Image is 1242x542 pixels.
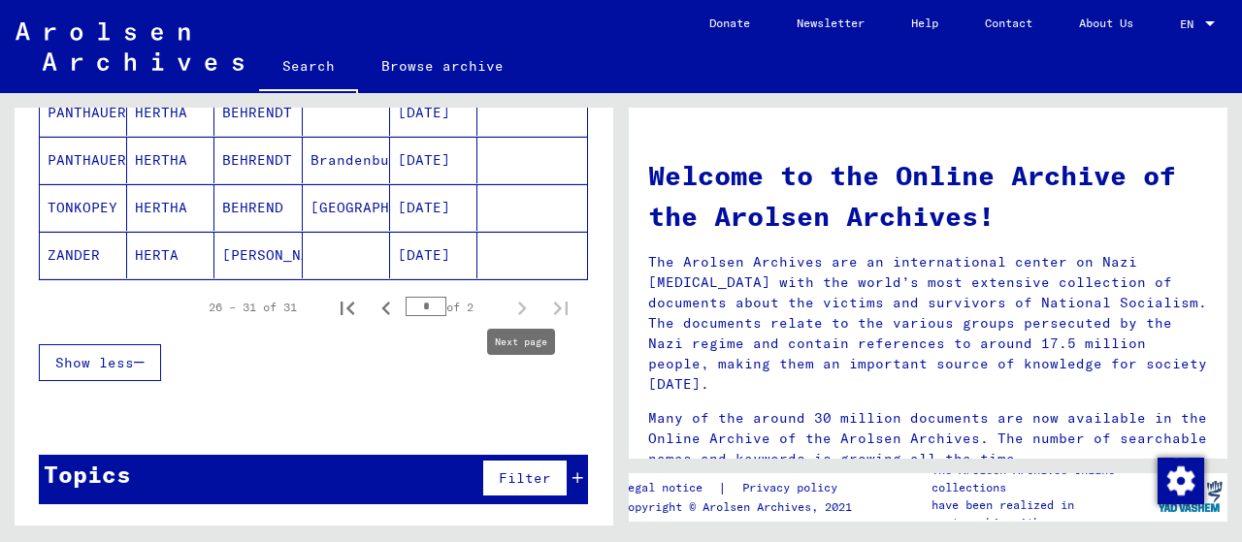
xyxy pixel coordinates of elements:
[40,232,127,278] mat-cell: ZANDER
[931,462,1153,496] p: The Arolsen Archives online collections
[648,252,1208,395] p: The Arolsen Archives are an international center on Nazi [MEDICAL_DATA] with the world’s most ext...
[367,288,406,327] button: Previous page
[44,457,131,492] div: Topics
[303,184,390,231] mat-cell: [GEOGRAPHIC_DATA]
[40,184,127,231] mat-cell: TONKOPEY
[621,498,861,516] p: Copyright © Arolsen Archives, 2021
[328,288,367,327] button: First page
[127,89,214,136] mat-cell: HERTHA
[55,354,134,371] span: Show less
[648,155,1208,237] h1: Welcome to the Online Archive of the Arolsen Archives!
[214,137,302,183] mat-cell: BEHRENDT
[127,137,214,183] mat-cell: HERTHA
[259,43,358,93] a: Search
[503,288,541,327] button: Next page
[406,298,503,316] div: of 2
[40,137,127,183] mat-cell: PANTHAUER
[1154,472,1226,521] img: yv_logo.png
[209,299,297,316] div: 26 – 31 of 31
[214,184,302,231] mat-cell: BEHREND
[390,184,477,231] mat-cell: [DATE]
[1157,457,1203,503] div: Change consent
[931,496,1153,531] p: have been realized in partnership with
[39,344,161,381] button: Show less
[482,460,568,496] button: Filter
[214,232,302,278] mat-cell: [PERSON_NAME]
[303,137,390,183] mat-cell: Brandenburg
[727,478,861,498] a: Privacy policy
[16,22,244,71] img: Arolsen_neg.svg
[40,89,127,136] mat-cell: PANTHAUER
[390,232,477,278] mat-cell: [DATE]
[390,137,477,183] mat-cell: [DATE]
[390,89,477,136] mat-cell: [DATE]
[648,408,1208,469] p: Many of the around 30 million documents are now available in the Online Archive of the Arolsen Ar...
[499,469,551,487] span: Filter
[1180,17,1201,31] span: EN
[127,232,214,278] mat-cell: HERTA
[358,43,527,89] a: Browse archive
[621,478,861,498] div: |
[541,288,580,327] button: Last page
[214,89,302,136] mat-cell: BEHRENDT
[621,478,718,498] a: Legal notice
[1158,458,1204,504] img: Change consent
[127,184,214,231] mat-cell: HERTHA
